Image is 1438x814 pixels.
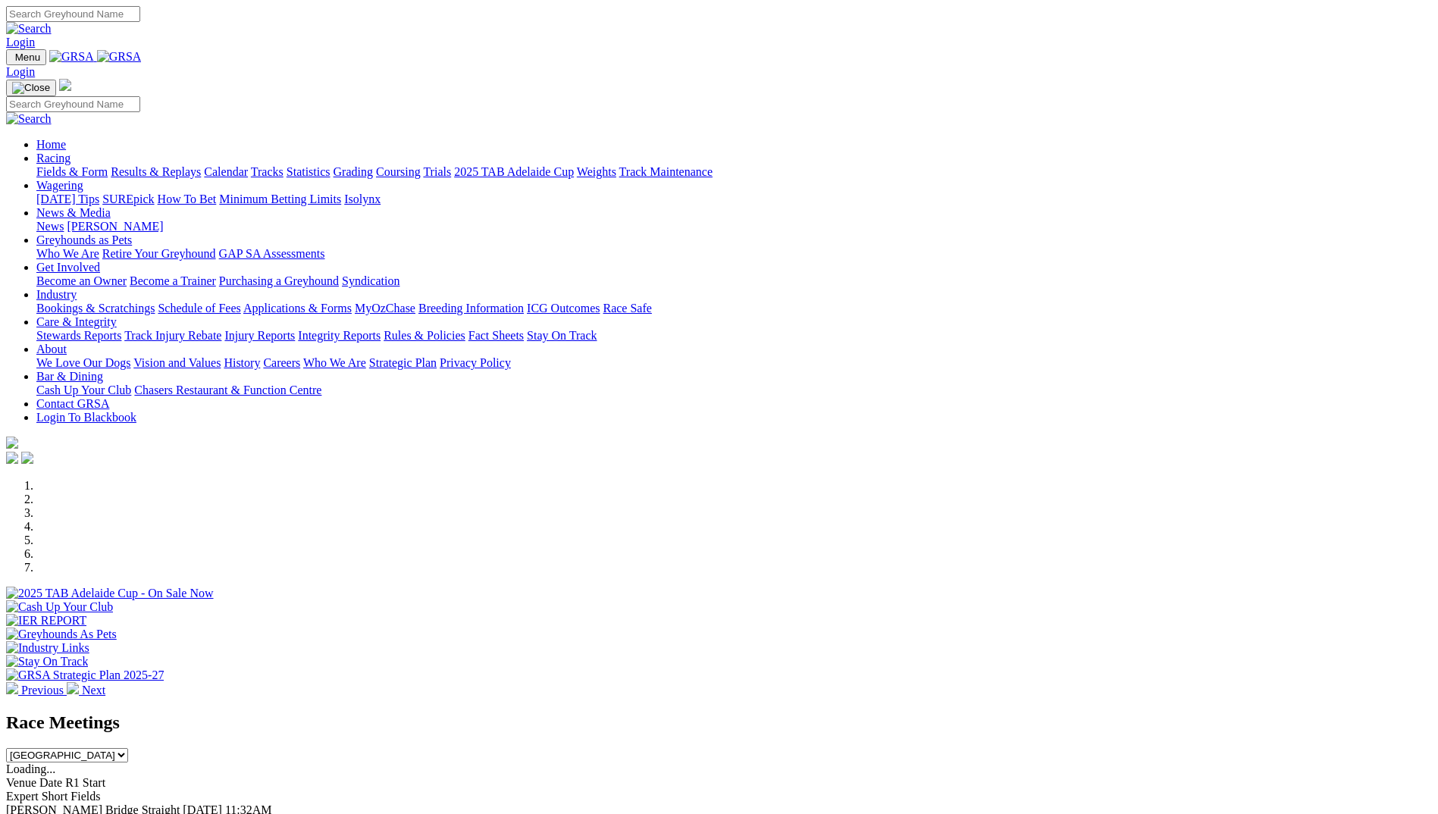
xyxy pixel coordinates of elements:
[97,50,142,64] img: GRSA
[376,165,421,178] a: Coursing
[134,384,321,396] a: Chasers Restaurant & Function Centre
[251,165,284,178] a: Tracks
[369,356,437,369] a: Strategic Plan
[36,274,127,287] a: Become an Owner
[67,684,105,697] a: Next
[36,138,66,151] a: Home
[36,384,131,396] a: Cash Up Your Club
[527,302,600,315] a: ICG Outcomes
[36,384,1432,397] div: Bar & Dining
[15,52,40,63] span: Menu
[21,452,33,464] img: twitter.svg
[298,329,381,342] a: Integrity Reports
[39,776,62,789] span: Date
[21,684,64,697] span: Previous
[36,302,155,315] a: Bookings & Scratchings
[577,165,616,178] a: Weights
[263,356,300,369] a: Careers
[36,165,1432,179] div: Racing
[287,165,331,178] a: Statistics
[124,329,221,342] a: Track Injury Rebate
[36,193,99,205] a: [DATE] Tips
[36,165,108,178] a: Fields & Form
[224,356,260,369] a: History
[133,356,221,369] a: Vision and Values
[111,165,201,178] a: Results & Replays
[6,80,56,96] button: Toggle navigation
[6,762,55,775] span: Loading...
[6,96,140,112] input: Search
[82,684,105,697] span: Next
[355,302,415,315] a: MyOzChase
[6,452,18,464] img: facebook.svg
[527,329,597,342] a: Stay On Track
[6,712,1432,733] h2: Race Meetings
[6,6,140,22] input: Search
[219,193,341,205] a: Minimum Betting Limits
[6,655,88,668] img: Stay On Track
[6,49,46,65] button: Toggle navigation
[102,193,154,205] a: SUREpick
[36,315,117,328] a: Care & Integrity
[6,684,67,697] a: Previous
[6,614,86,628] img: IER REPORT
[6,776,36,789] span: Venue
[36,356,130,369] a: We Love Our Dogs
[418,302,524,315] a: Breeding Information
[6,65,35,78] a: Login
[6,628,117,641] img: Greyhounds As Pets
[158,302,240,315] a: Schedule of Fees
[36,233,132,246] a: Greyhounds as Pets
[12,82,50,94] img: Close
[219,247,325,260] a: GAP SA Assessments
[342,274,399,287] a: Syndication
[70,790,100,803] span: Fields
[243,302,352,315] a: Applications & Forms
[59,79,71,91] img: logo-grsa-white.png
[6,682,18,694] img: chevron-left-pager-white.svg
[6,587,214,600] img: 2025 TAB Adelaide Cup - On Sale Now
[384,329,465,342] a: Rules & Policies
[36,220,1432,233] div: News & Media
[6,668,164,682] img: GRSA Strategic Plan 2025-27
[36,370,103,383] a: Bar & Dining
[36,397,109,410] a: Contact GRSA
[468,329,524,342] a: Fact Sheets
[303,356,366,369] a: Who We Are
[454,165,574,178] a: 2025 TAB Adelaide Cup
[619,165,713,178] a: Track Maintenance
[36,179,83,192] a: Wagering
[6,790,39,803] span: Expert
[158,193,217,205] a: How To Bet
[219,274,339,287] a: Purchasing a Greyhound
[36,288,77,301] a: Industry
[65,776,105,789] span: R1 Start
[36,343,67,355] a: About
[36,206,111,219] a: News & Media
[6,600,113,614] img: Cash Up Your Club
[36,274,1432,288] div: Get Involved
[6,22,52,36] img: Search
[204,165,248,178] a: Calendar
[36,247,1432,261] div: Greyhounds as Pets
[603,302,651,315] a: Race Safe
[36,261,100,274] a: Get Involved
[102,247,216,260] a: Retire Your Greyhound
[67,682,79,694] img: chevron-right-pager-white.svg
[36,220,64,233] a: News
[440,356,511,369] a: Privacy Policy
[36,152,70,164] a: Racing
[423,165,451,178] a: Trials
[67,220,163,233] a: [PERSON_NAME]
[344,193,381,205] a: Isolynx
[36,247,99,260] a: Who We Are
[36,329,1432,343] div: Care & Integrity
[130,274,216,287] a: Become a Trainer
[6,112,52,126] img: Search
[42,790,68,803] span: Short
[49,50,94,64] img: GRSA
[6,36,35,49] a: Login
[334,165,373,178] a: Grading
[6,437,18,449] img: logo-grsa-white.png
[36,411,136,424] a: Login To Blackbook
